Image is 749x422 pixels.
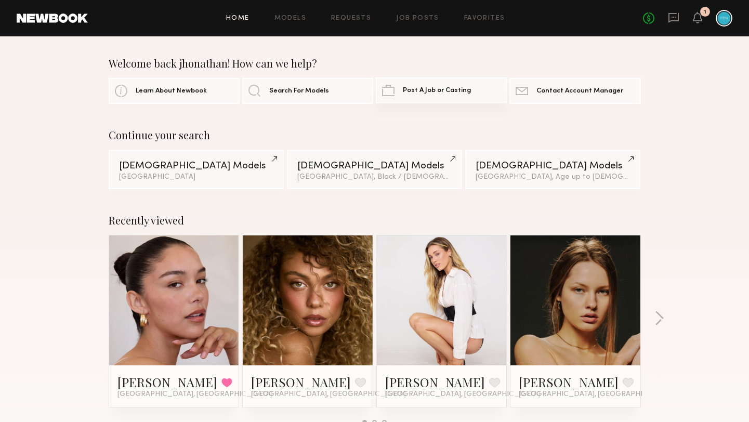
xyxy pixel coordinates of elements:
[385,374,485,390] a: [PERSON_NAME]
[396,15,439,22] a: Job Posts
[464,15,505,22] a: Favorites
[119,174,273,181] div: [GEOGRAPHIC_DATA]
[119,161,273,171] div: [DEMOGRAPHIC_DATA] Models
[465,150,640,189] a: [DEMOGRAPHIC_DATA] Models[GEOGRAPHIC_DATA], Age up to [DEMOGRAPHIC_DATA].
[109,129,641,141] div: Continue your search
[476,174,630,181] div: [GEOGRAPHIC_DATA], Age up to [DEMOGRAPHIC_DATA].
[297,161,452,171] div: [DEMOGRAPHIC_DATA] Models
[403,87,471,94] span: Post A Job or Casting
[269,88,329,95] span: Search For Models
[287,150,462,189] a: [DEMOGRAPHIC_DATA] Models[GEOGRAPHIC_DATA], Black / [DEMOGRAPHIC_DATA]
[109,57,641,70] div: Welcome back jhonathan! How can we help?
[519,390,674,399] span: [GEOGRAPHIC_DATA], [GEOGRAPHIC_DATA]
[274,15,306,22] a: Models
[509,78,640,104] a: Contact Account Manager
[536,88,623,95] span: Contact Account Manager
[109,78,240,104] a: Learn About Newbook
[704,9,706,15] div: 1
[251,390,406,399] span: [GEOGRAPHIC_DATA], [GEOGRAPHIC_DATA]
[376,77,507,103] a: Post A Job or Casting
[117,390,272,399] span: [GEOGRAPHIC_DATA], [GEOGRAPHIC_DATA]
[109,214,641,227] div: Recently viewed
[242,78,373,104] a: Search For Models
[117,374,217,390] a: [PERSON_NAME]
[476,161,630,171] div: [DEMOGRAPHIC_DATA] Models
[136,88,207,95] span: Learn About Newbook
[385,390,540,399] span: [GEOGRAPHIC_DATA], [GEOGRAPHIC_DATA]
[251,374,351,390] a: [PERSON_NAME]
[331,15,371,22] a: Requests
[297,174,452,181] div: [GEOGRAPHIC_DATA], Black / [DEMOGRAPHIC_DATA]
[226,15,249,22] a: Home
[519,374,619,390] a: [PERSON_NAME]
[109,150,284,189] a: [DEMOGRAPHIC_DATA] Models[GEOGRAPHIC_DATA]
